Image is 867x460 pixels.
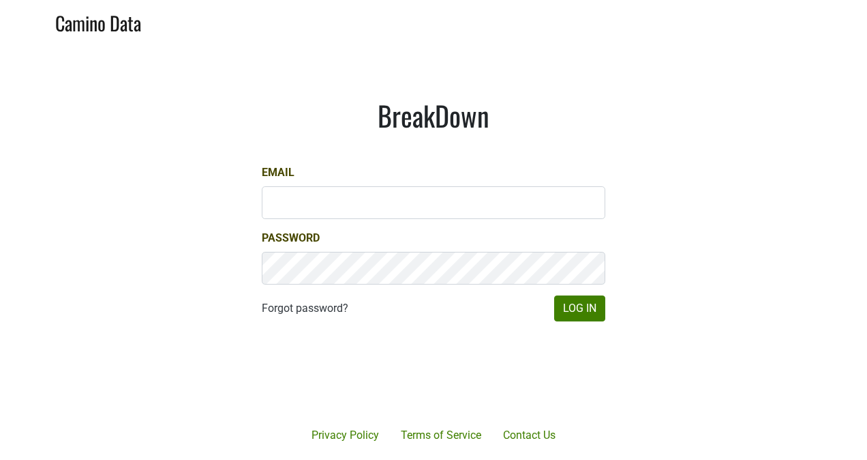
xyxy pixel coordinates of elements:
[301,422,390,449] a: Privacy Policy
[262,300,348,317] a: Forgot password?
[262,164,294,181] label: Email
[262,230,320,246] label: Password
[492,422,566,449] a: Contact Us
[262,99,605,132] h1: BreakDown
[554,296,605,321] button: Log In
[390,422,492,449] a: Terms of Service
[55,5,141,38] a: Camino Data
